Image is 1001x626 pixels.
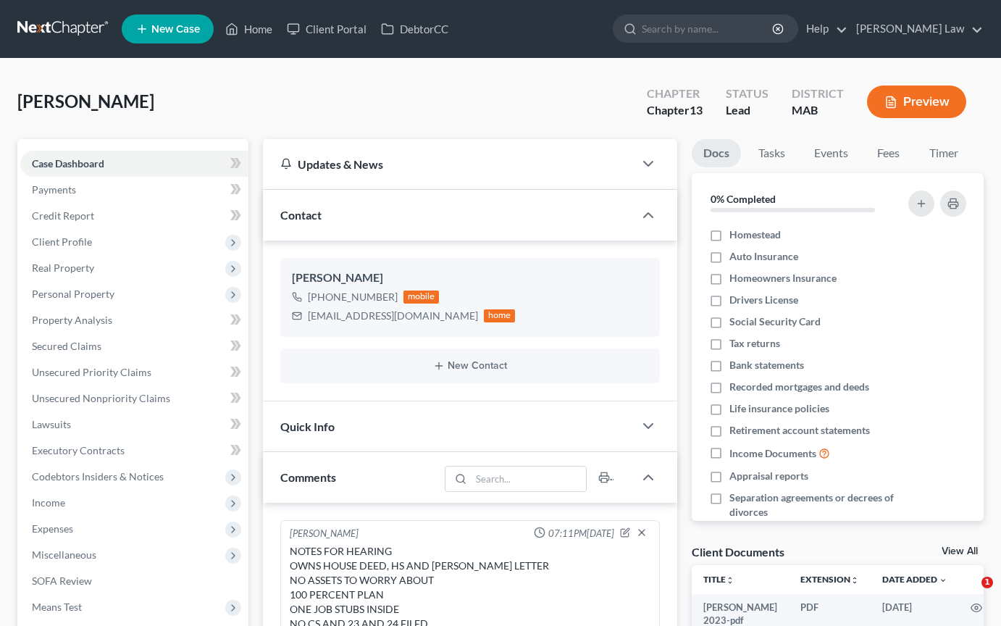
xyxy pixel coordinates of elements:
strong: 0% Completed [711,193,776,205]
div: Status [726,85,768,102]
div: [PHONE_NUMBER] [308,290,398,304]
div: MAB [792,102,844,119]
span: Client Profile [32,235,92,248]
a: Unsecured Priority Claims [20,359,248,385]
a: Unsecured Nonpriority Claims [20,385,248,412]
div: Lead [726,102,768,119]
span: Unsecured Priority Claims [32,366,151,378]
div: District [792,85,844,102]
a: Case Dashboard [20,151,248,177]
a: Fees [866,139,912,167]
a: Timer [918,139,970,167]
a: Lawsuits [20,412,248,438]
span: [PERSON_NAME] [17,91,154,112]
span: SOFA Review [32,575,92,587]
span: Executory Contracts [32,444,125,456]
a: Home [218,16,280,42]
div: Updates & News [280,156,616,172]
span: Lawsuits [32,418,71,430]
span: Credit Report [32,209,94,222]
a: Titleunfold_more [703,574,734,585]
span: Bank statements [729,358,804,372]
i: unfold_more [850,576,859,585]
span: 13 [690,103,703,117]
span: Auto Insurance [729,249,798,264]
a: Docs [692,139,741,167]
span: Appraisal reports [729,469,808,483]
div: home [484,309,516,322]
span: Real Property [32,262,94,274]
span: Homestead [729,228,781,242]
a: Client Portal [280,16,374,42]
input: Search by name... [642,15,774,42]
span: Means Test [32,601,82,613]
a: DebtorCC [374,16,456,42]
span: Payments [32,183,76,196]
a: View All [942,546,978,556]
div: [EMAIL_ADDRESS][DOMAIN_NAME] [308,309,478,323]
a: Property Analysis [20,307,248,333]
span: New Case [151,24,200,35]
span: Secured Claims [32,340,101,352]
span: 07:11PM[DATE] [548,527,614,541]
a: Help [799,16,847,42]
span: Income [32,496,65,509]
a: Extensionunfold_more [800,574,859,585]
div: [PERSON_NAME] [292,270,648,287]
span: Social Security Card [729,314,821,329]
iframe: Intercom live chat [952,577,987,612]
div: Client Documents [692,544,784,559]
span: Quick Info [280,420,335,433]
a: Events [803,139,860,167]
span: Case Dashboard [32,157,104,170]
span: Homeowners Insurance [729,271,837,285]
div: Chapter [647,85,703,102]
a: SOFA Review [20,568,248,594]
span: Property Analysis [32,314,112,326]
a: Date Added expand_more [882,574,947,585]
button: Preview [867,85,966,118]
span: Miscellaneous [32,548,96,561]
span: Retirement account statements [729,423,870,438]
span: Income Documents [729,446,816,461]
span: Codebtors Insiders & Notices [32,470,164,483]
span: Drivers License [729,293,798,307]
span: Contact [280,208,322,222]
span: Unsecured Nonpriority Claims [32,392,170,404]
span: Personal Property [32,288,114,300]
a: Payments [20,177,248,203]
a: [PERSON_NAME] Law [849,16,983,42]
div: [PERSON_NAME] [290,527,359,541]
a: Executory Contracts [20,438,248,464]
input: Search... [471,467,586,491]
span: Expenses [32,522,73,535]
i: unfold_more [726,576,734,585]
i: expand_more [939,576,947,585]
div: mobile [403,291,440,304]
span: Comments [280,470,336,484]
span: 1 [981,577,993,588]
span: Life insurance policies [729,401,829,416]
span: Tax returns [729,336,780,351]
span: Recorded mortgages and deeds [729,380,869,394]
div: Chapter [647,102,703,119]
a: Secured Claims [20,333,248,359]
a: Tasks [747,139,797,167]
span: Separation agreements or decrees of divorces [729,491,898,519]
button: New Contact [292,360,648,372]
a: Credit Report [20,203,248,229]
